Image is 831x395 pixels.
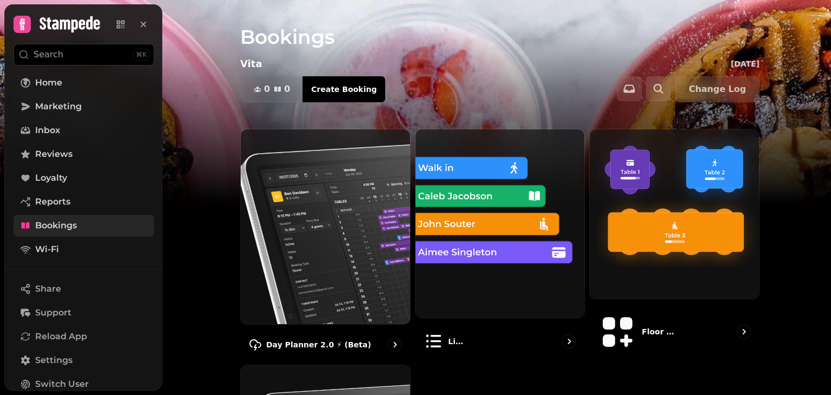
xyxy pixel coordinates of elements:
span: Share [35,282,61,295]
a: Marketing [14,96,154,117]
span: Home [35,76,62,89]
a: Floor Plans (beta)Floor Plans (beta) [589,129,760,360]
button: 00 [241,76,303,102]
span: Support [35,306,71,319]
a: Bookings [14,215,154,236]
img: List view [415,129,585,318]
button: Support [14,302,154,324]
span: 0 [284,85,290,94]
a: Reviews [14,143,154,165]
a: Wi-Fi [14,239,154,260]
span: Wi-Fi [35,243,59,256]
span: Create Booking [311,85,377,93]
p: Vita [240,56,262,71]
button: Create Booking [302,76,385,102]
p: Floor Plans (beta) [642,326,679,337]
span: Marketing [35,100,82,113]
span: Loyalty [35,172,67,185]
button: Search⌘K [14,44,154,65]
span: Reload App [35,330,87,343]
span: Reports [35,195,70,208]
p: Search [34,48,63,61]
button: Reload App [14,326,154,347]
p: Day Planner 2.0 ⚡ (Beta) [266,339,371,350]
button: Switch User [14,373,154,395]
svg: go to [564,336,575,347]
span: Settings [35,354,72,367]
a: List viewList view [415,129,585,360]
a: Home [14,72,154,94]
span: Reviews [35,148,72,161]
span: Switch User [35,378,89,391]
img: Floor Plans (beta) [590,129,759,299]
span: Change Log [689,85,746,94]
a: Day Planner 2.0 ⚡ (Beta)Day Planner 2.0 ⚡ (Beta) [240,129,411,360]
button: Share [14,278,154,300]
img: Day Planner 2.0 ⚡ (Beta) [241,129,410,324]
a: Reports [14,191,154,213]
svg: go to [738,326,749,337]
svg: go to [390,339,400,350]
span: 0 [264,85,270,94]
a: Settings [14,350,154,371]
a: Inbox [14,120,154,141]
span: Bookings [35,219,77,232]
p: List view [448,336,466,347]
div: ⌘K [133,49,149,61]
p: [DATE] [731,58,760,69]
button: Change Log [675,76,760,102]
a: Loyalty [14,167,154,189]
span: Inbox [35,124,60,137]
